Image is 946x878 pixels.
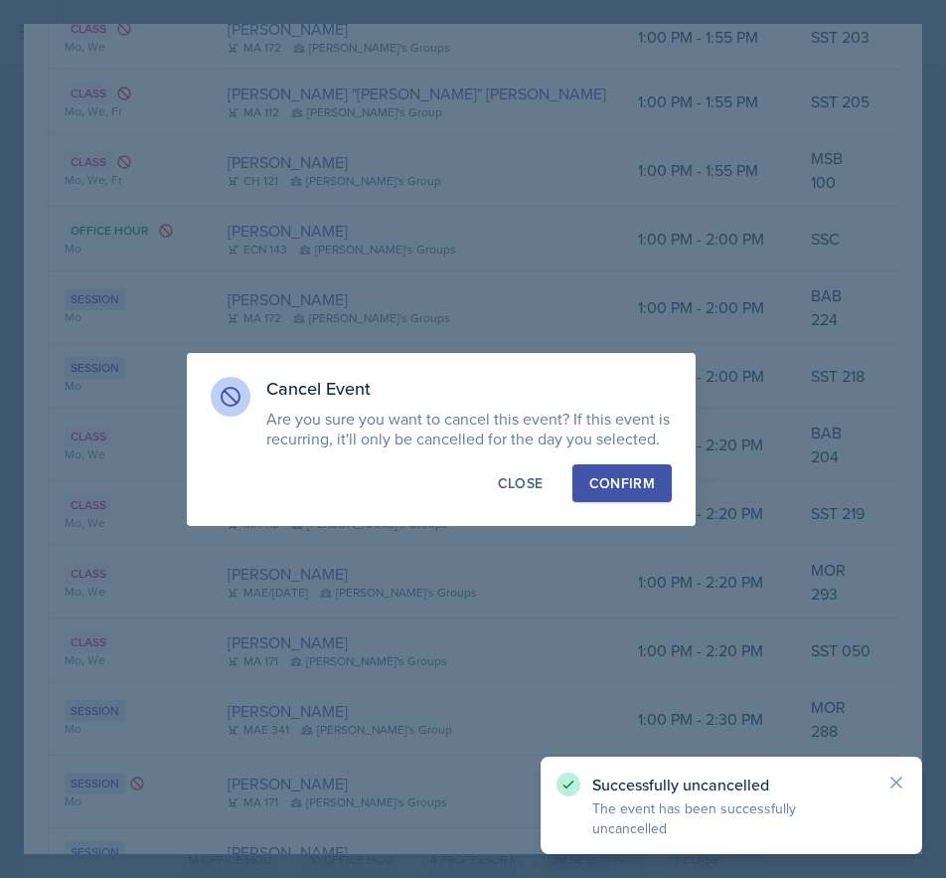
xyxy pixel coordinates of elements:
[266,377,672,401] h3: Cancel Event
[572,464,672,502] button: Confirm
[592,798,870,838] p: The event has been successfully uncancelled
[481,464,560,502] button: Close
[592,775,870,794] p: Successfully uncancelled
[589,473,655,493] div: Confirm
[498,473,544,493] div: Close
[266,409,672,448] p: Are you sure you want to cancel this event? If this event is recurring, it'll only be cancelled f...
